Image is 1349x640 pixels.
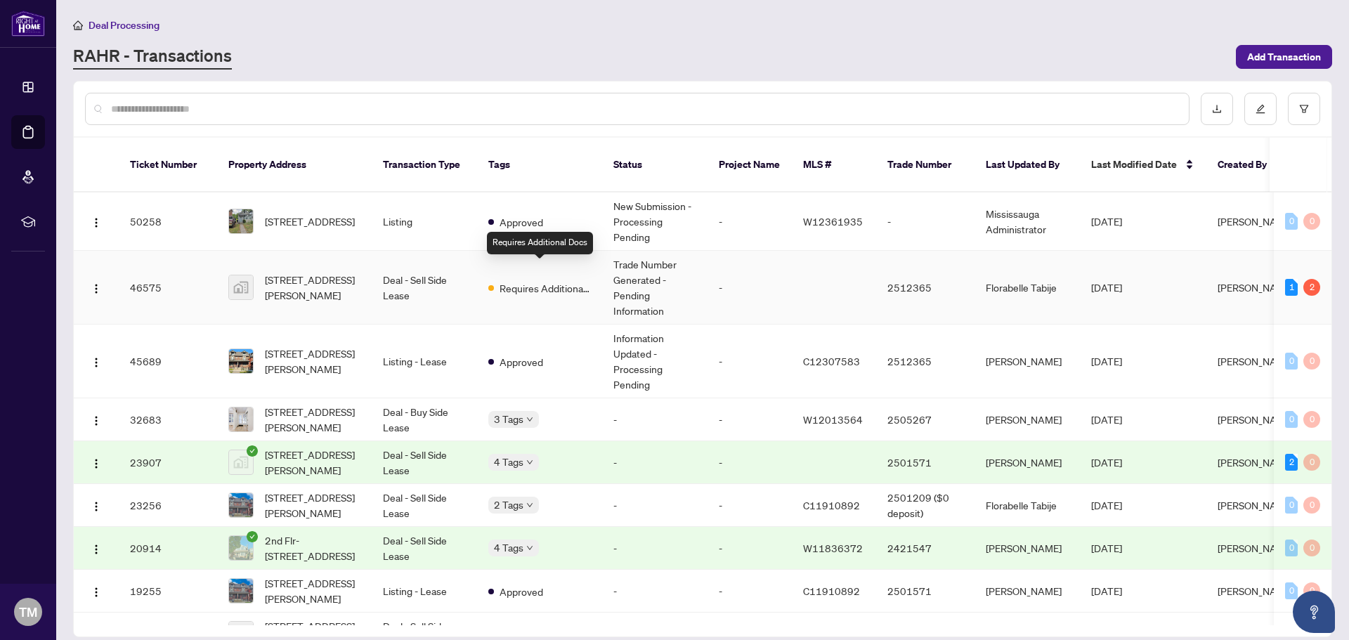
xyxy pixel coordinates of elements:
[265,346,360,377] span: [STREET_ADDRESS][PERSON_NAME]
[876,138,975,192] th: Trade Number
[1218,413,1293,426] span: [PERSON_NAME]
[876,441,975,484] td: 2501571
[265,272,360,303] span: [STREET_ADDRESS][PERSON_NAME]
[708,325,792,398] td: -
[602,398,708,441] td: -
[1091,157,1177,172] span: Last Modified Date
[217,138,372,192] th: Property Address
[1091,542,1122,554] span: [DATE]
[1285,454,1298,471] div: 2
[1218,542,1293,554] span: [PERSON_NAME]
[372,138,477,192] th: Transaction Type
[265,404,360,435] span: [STREET_ADDRESS][PERSON_NAME]
[1091,456,1122,469] span: [DATE]
[1303,411,1320,428] div: 0
[876,527,975,570] td: 2421547
[876,484,975,527] td: 2501209 ($0 deposit)
[119,251,217,325] td: 46575
[526,544,533,551] span: down
[11,11,45,37] img: logo
[229,407,253,431] img: thumbnail-img
[487,232,593,254] div: Requires Additional Docs
[602,527,708,570] td: -
[975,527,1080,570] td: [PERSON_NAME]
[1201,93,1233,125] button: download
[1218,215,1293,228] span: [PERSON_NAME]
[89,19,159,32] span: Deal Processing
[526,502,533,509] span: down
[494,454,523,470] span: 4 Tags
[229,349,253,373] img: thumbnail-img
[91,501,102,512] img: Logo
[477,138,602,192] th: Tags
[975,398,1080,441] td: [PERSON_NAME]
[602,484,708,527] td: -
[708,251,792,325] td: -
[265,447,360,478] span: [STREET_ADDRESS][PERSON_NAME]
[85,210,107,233] button: Logo
[1303,540,1320,556] div: 0
[85,494,107,516] button: Logo
[876,325,975,398] td: 2512365
[876,398,975,441] td: 2505267
[91,587,102,598] img: Logo
[265,533,360,563] span: 2nd Flr-[STREET_ADDRESS]
[91,458,102,469] img: Logo
[1236,45,1332,69] button: Add Transaction
[1285,279,1298,296] div: 1
[229,275,253,299] img: thumbnail-img
[876,192,975,251] td: -
[1303,279,1320,296] div: 2
[247,445,258,457] span: check-circle
[229,536,253,560] img: thumbnail-img
[372,484,477,527] td: Deal - Sell Side Lease
[500,280,591,296] span: Requires Additional Docs
[1080,138,1206,192] th: Last Modified Date
[85,408,107,431] button: Logo
[975,441,1080,484] td: [PERSON_NAME]
[1218,456,1293,469] span: [PERSON_NAME]
[708,527,792,570] td: -
[500,214,543,230] span: Approved
[494,540,523,556] span: 4 Tags
[372,251,477,325] td: Deal - Sell Side Lease
[975,251,1080,325] td: Florabelle Tabije
[975,570,1080,613] td: [PERSON_NAME]
[602,192,708,251] td: New Submission - Processing Pending
[91,217,102,228] img: Logo
[500,584,543,599] span: Approved
[602,441,708,484] td: -
[1303,454,1320,471] div: 0
[85,537,107,559] button: Logo
[372,398,477,441] td: Deal - Buy Side Lease
[1303,497,1320,514] div: 0
[229,209,253,233] img: thumbnail-img
[91,415,102,426] img: Logo
[1288,93,1320,125] button: filter
[1212,104,1222,114] span: download
[91,357,102,368] img: Logo
[1303,353,1320,370] div: 0
[1293,591,1335,633] button: Open asap
[265,214,355,229] span: [STREET_ADDRESS]
[1218,281,1293,294] span: [PERSON_NAME]
[91,544,102,555] img: Logo
[1285,497,1298,514] div: 0
[247,531,258,542] span: check-circle
[602,325,708,398] td: Information Updated - Processing Pending
[1256,104,1265,114] span: edit
[1285,582,1298,599] div: 0
[265,490,360,521] span: [STREET_ADDRESS][PERSON_NAME]
[1218,355,1293,367] span: [PERSON_NAME]
[119,570,217,613] td: 19255
[1285,213,1298,230] div: 0
[1091,413,1122,426] span: [DATE]
[119,527,217,570] td: 20914
[1091,215,1122,228] span: [DATE]
[372,527,477,570] td: Deal - Sell Side Lease
[372,441,477,484] td: Deal - Sell Side Lease
[372,192,477,251] td: Listing
[708,484,792,527] td: -
[1285,411,1298,428] div: 0
[792,138,876,192] th: MLS #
